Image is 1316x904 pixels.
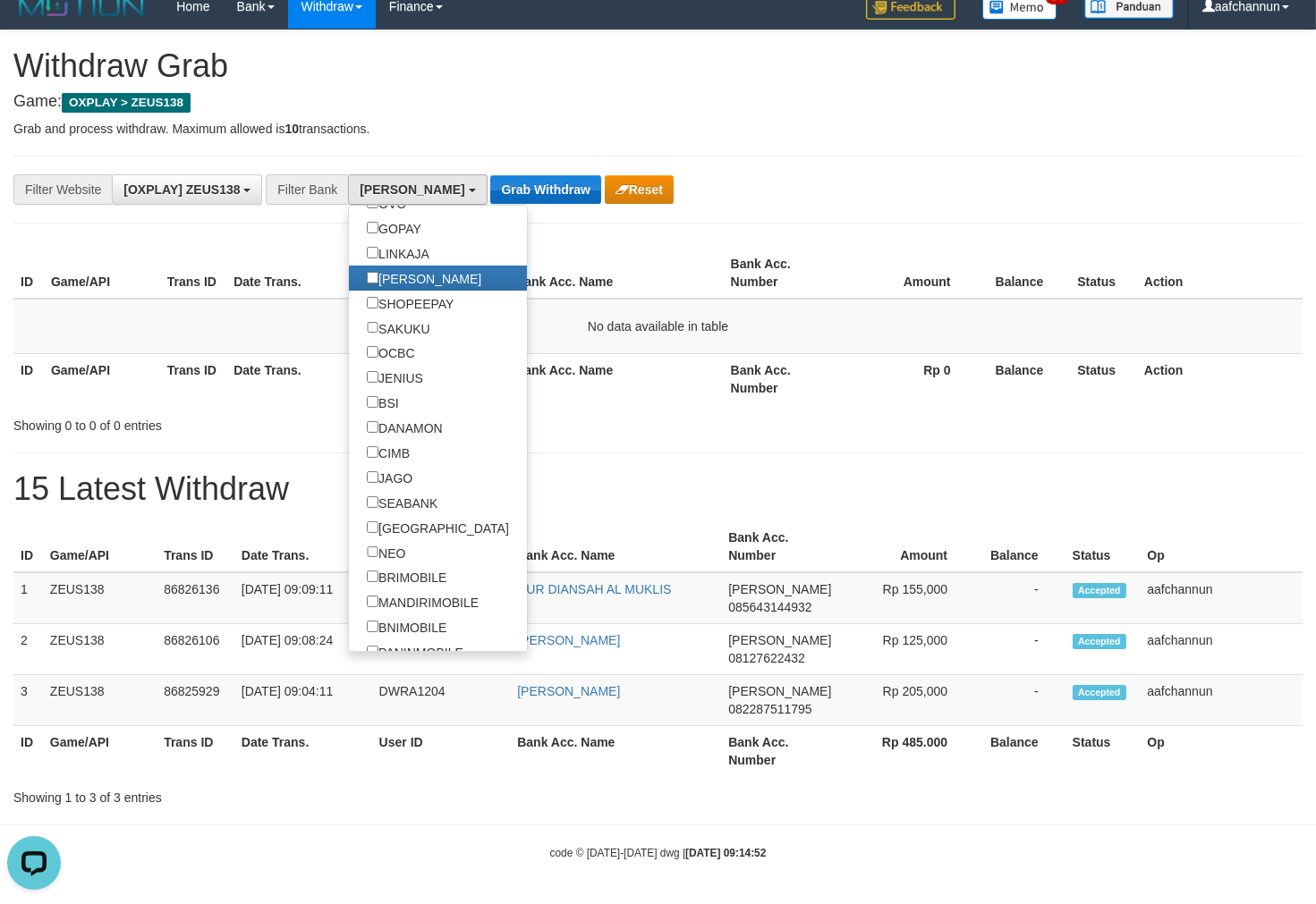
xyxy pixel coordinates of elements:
th: Game/API [43,726,157,777]
label: CIMB [349,440,428,465]
input: JAGO [367,471,378,483]
td: ZEUS138 [43,572,157,624]
div: Filter Website [13,174,112,205]
td: 1 [13,572,43,624]
span: Accepted [1073,685,1126,700]
input: [GEOGRAPHIC_DATA] [367,521,378,533]
div: Showing 1 to 3 of 3 entries [13,781,535,807]
input: LINKAJA [367,247,378,258]
td: [DATE] 09:08:24 [234,624,372,675]
td: Rp 205,000 [838,675,974,726]
span: Copy 085643144932 to clipboard [728,600,811,614]
th: Status [1066,726,1141,777]
input: JENIUS [367,371,378,383]
label: OCBC [349,340,432,365]
label: [PERSON_NAME] [349,266,499,291]
h4: Game: [13,93,1303,111]
th: Op [1140,726,1303,777]
th: Trans ID [160,248,226,299]
th: Status [1070,353,1137,404]
td: ZEUS138 [43,675,157,726]
input: BRIMOBILE [367,570,378,582]
label: GOPAY [349,215,439,241]
th: Bank Acc. Name [510,521,721,572]
button: Open LiveChat chat widget [7,7,61,61]
input: DANAMON [367,421,378,433]
th: Balance [974,726,1066,777]
input: GOPAY [367,222,378,233]
td: aafchannun [1140,572,1303,624]
input: MANDIRIMOBILE [367,596,378,607]
input: SHOPEEPAY [367,297,378,308]
button: Grab Withdraw [490,175,600,204]
div: Showing 0 to 0 of 0 entries [13,410,535,435]
th: Date Trans. [234,726,372,777]
td: - [974,675,1066,726]
th: Trans ID [157,521,234,572]
input: CIMB [367,446,378,458]
th: Bank Acc. Number [724,248,840,299]
span: Accepted [1073,634,1126,649]
p: Grab and process withdraw. Maximum allowed is transactions. [13,120,1303,138]
th: Bank Acc. Number [724,353,840,404]
span: Copy 08127622432 to clipboard [728,651,805,665]
td: 3 [13,675,43,726]
label: PANINMOBILE [349,639,481,664]
td: 86826136 [157,572,234,624]
th: Amount [838,521,974,572]
small: code © [DATE]-[DATE] dwg | [550,847,767,859]
th: Trans ID [160,353,226,404]
label: SEABANK [349,490,455,515]
label: MANDIRIMOBILE [349,589,497,614]
h1: 15 Latest Withdraw [13,471,1303,507]
th: Status [1066,521,1141,572]
h1: Withdraw Grab [13,48,1303,84]
th: User ID [372,726,511,777]
input: [PERSON_NAME] [367,272,378,283]
td: 86825929 [157,675,234,726]
label: BNIMOBILE [349,614,464,639]
td: aafchannun [1140,624,1303,675]
td: [DATE] 09:09:11 [234,572,372,624]
label: NEO [349,540,423,565]
label: SHOPEEPAY [349,291,471,316]
th: Bank Acc. Name [510,726,721,777]
button: [PERSON_NAME] [348,174,487,205]
th: Amount [839,248,977,299]
a: NUR DIANSAH AL MUKLIS [517,582,671,596]
th: ID [13,726,43,777]
a: [PERSON_NAME] [517,684,620,698]
th: Balance [978,353,1071,404]
th: Game/API [43,521,157,572]
label: JAGO [349,465,430,490]
td: - [974,624,1066,675]
td: 2 [13,624,43,675]
th: Rp 485.000 [838,726,974,777]
td: ZEUS138 [43,624,157,675]
span: [PERSON_NAME] [728,633,831,647]
th: Bank Acc. Name [508,248,724,299]
th: Game/API [44,248,160,299]
th: ID [13,521,43,572]
td: aafchannun [1140,675,1303,726]
label: JENIUS [349,365,441,390]
input: PANINMOBILE [367,646,378,657]
span: OXPLAY > ZEUS138 [62,93,191,113]
th: Status [1070,248,1137,299]
input: SEABANK [367,496,378,508]
span: Accepted [1073,583,1126,598]
input: SAKUKU [367,322,378,334]
th: ID [13,353,44,404]
th: Bank Acc. Number [721,521,838,572]
td: DWRA1204 [372,675,511,726]
a: [PERSON_NAME] [517,633,620,647]
th: Date Trans. [226,353,368,404]
input: BNIMOBILE [367,621,378,632]
span: [PERSON_NAME] [728,582,831,596]
td: 86826106 [157,624,234,675]
label: BSI [349,390,416,415]
th: Balance [974,521,1066,572]
span: [PERSON_NAME] [360,182,464,197]
th: Date Trans. [234,521,372,572]
th: Game/API [44,353,160,404]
